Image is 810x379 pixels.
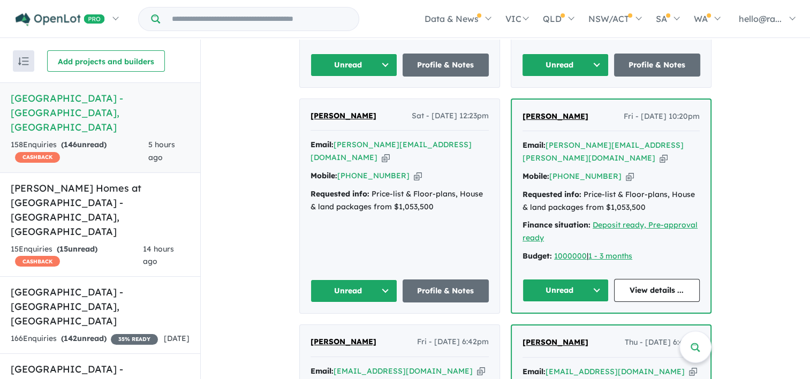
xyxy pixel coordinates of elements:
[477,366,485,377] button: Copy
[64,333,77,343] span: 142
[523,220,591,230] strong: Finance situation:
[18,57,29,65] img: sort.svg
[334,366,473,376] a: [EMAIL_ADDRESS][DOMAIN_NAME]
[11,139,148,164] div: 158 Enquir ies
[739,13,782,24] span: hello@ra...
[660,153,668,164] button: Copy
[311,337,376,346] span: [PERSON_NAME]
[614,54,701,77] a: Profile & Notes
[523,140,546,150] strong: Email:
[523,188,700,214] div: Price-list & Floor-plans, House & land packages from $1,053,500
[689,366,697,377] button: Copy
[61,333,107,343] strong: ( unread)
[412,110,489,123] span: Sat - [DATE] 12:23pm
[311,140,334,149] strong: Email:
[57,244,97,254] strong: ( unread)
[523,336,588,349] a: [PERSON_NAME]
[523,171,549,181] strong: Mobile:
[337,171,410,180] a: [PHONE_NUMBER]
[588,251,632,261] a: 1 - 3 months
[311,336,376,348] a: [PERSON_NAME]
[523,140,684,163] a: [PERSON_NAME][EMAIL_ADDRESS][PERSON_NAME][DOMAIN_NAME]
[11,91,190,134] h5: [GEOGRAPHIC_DATA] - [GEOGRAPHIC_DATA] , [GEOGRAPHIC_DATA]
[523,189,581,199] strong: Requested info:
[523,251,552,261] strong: Budget:
[625,336,700,349] span: Thu - [DATE] 6:49am
[311,279,397,302] button: Unread
[546,367,685,376] a: [EMAIL_ADDRESS][DOMAIN_NAME]
[16,13,105,26] img: Openlot PRO Logo White
[523,279,609,302] button: Unread
[523,220,698,242] a: Deposit ready, Pre-approval ready
[614,279,700,302] a: View details ...
[311,171,337,180] strong: Mobile:
[624,110,700,123] span: Fri - [DATE] 10:20pm
[143,244,174,267] span: 14 hours ago
[417,336,489,348] span: Fri - [DATE] 6:42pm
[382,152,390,163] button: Copy
[162,7,357,31] input: Try estate name, suburb, builder or developer
[311,366,334,376] strong: Email:
[311,111,376,120] span: [PERSON_NAME]
[403,279,489,302] a: Profile & Notes
[554,251,587,261] a: 1000000
[311,140,472,162] a: [PERSON_NAME][EMAIL_ADDRESS][DOMAIN_NAME]
[311,188,489,214] div: Price-list & Floor-plans, House & land packages from $1,053,500
[414,170,422,181] button: Copy
[523,111,588,121] span: [PERSON_NAME]
[164,333,190,343] span: [DATE]
[311,110,376,123] a: [PERSON_NAME]
[64,140,77,149] span: 146
[11,243,143,269] div: 15 Enquir ies
[523,110,588,123] a: [PERSON_NAME]
[523,250,700,263] div: |
[11,332,158,345] div: 166 Enquir ies
[59,244,68,254] span: 15
[11,285,190,328] h5: [GEOGRAPHIC_DATA] - [GEOGRAPHIC_DATA] , [GEOGRAPHIC_DATA]
[549,171,622,181] a: [PHONE_NUMBER]
[522,54,609,77] button: Unread
[311,189,369,199] strong: Requested info:
[523,367,546,376] strong: Email:
[47,50,165,72] button: Add projects and builders
[311,54,397,77] button: Unread
[626,171,634,182] button: Copy
[403,54,489,77] a: Profile & Notes
[15,256,60,267] span: CASHBACK
[148,140,175,162] span: 5 hours ago
[11,181,190,239] h5: [PERSON_NAME] Homes at [GEOGRAPHIC_DATA] - [GEOGRAPHIC_DATA] , [GEOGRAPHIC_DATA]
[61,140,107,149] strong: ( unread)
[523,337,588,347] span: [PERSON_NAME]
[15,152,60,163] span: CASHBACK
[111,334,158,345] span: 35 % READY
